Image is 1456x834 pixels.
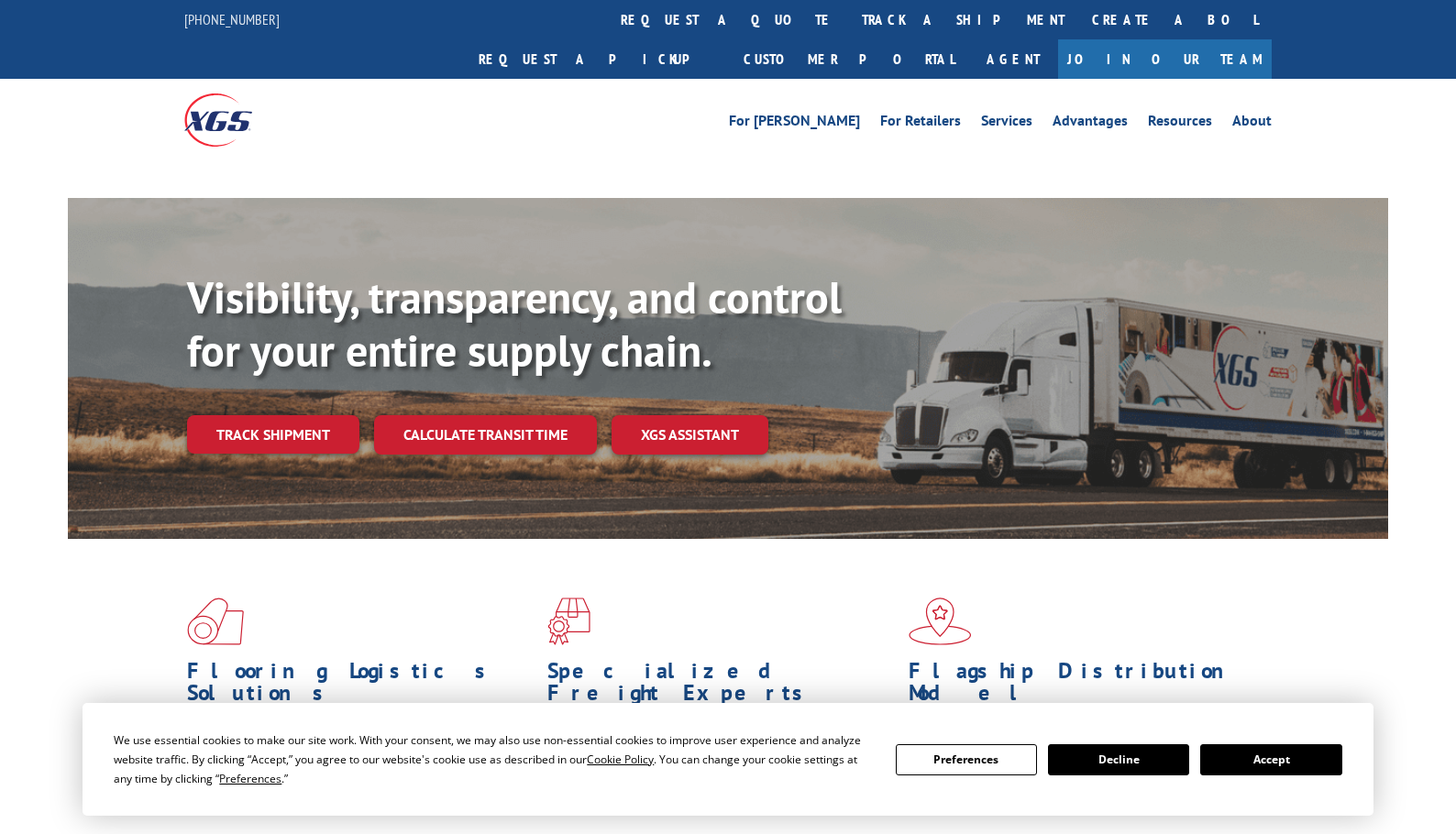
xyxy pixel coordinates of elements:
button: Preferences [896,744,1037,775]
h1: Flagship Distribution Model [909,660,1255,713]
a: Agent [968,39,1058,79]
span: Preferences [219,771,281,786]
div: We use essential cookies to make our site work. With your consent, we may also use non-essential ... [114,730,873,788]
a: Request a pickup [465,39,730,79]
div: Cookie Consent Prompt [83,703,1373,816]
a: Track shipment [187,415,359,454]
button: Accept [1200,744,1341,775]
a: Calculate transit time [374,415,597,455]
span: Cookie Policy [587,752,654,767]
a: Services [981,114,1032,134]
a: For Retailers [880,114,961,134]
a: Learn More > [187,796,415,817]
a: Advantages [1053,114,1128,134]
img: xgs-icon-total-supply-chain-intelligence-red [187,598,244,645]
a: About [1232,114,1272,134]
img: xgs-icon-focused-on-flooring-red [547,598,590,645]
a: Learn More > [547,796,776,817]
a: Resources [1148,114,1212,134]
a: XGS ASSISTANT [612,415,768,455]
a: Join Our Team [1058,39,1272,79]
a: [PHONE_NUMBER] [184,10,280,28]
button: Decline [1048,744,1189,775]
h1: Specialized Freight Experts [547,660,894,713]
a: Customer Portal [730,39,968,79]
b: Visibility, transparency, and control for your entire supply chain. [187,269,842,379]
a: For [PERSON_NAME] [729,114,860,134]
h1: Flooring Logistics Solutions [187,660,534,713]
img: xgs-icon-flagship-distribution-model-red [909,598,972,645]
